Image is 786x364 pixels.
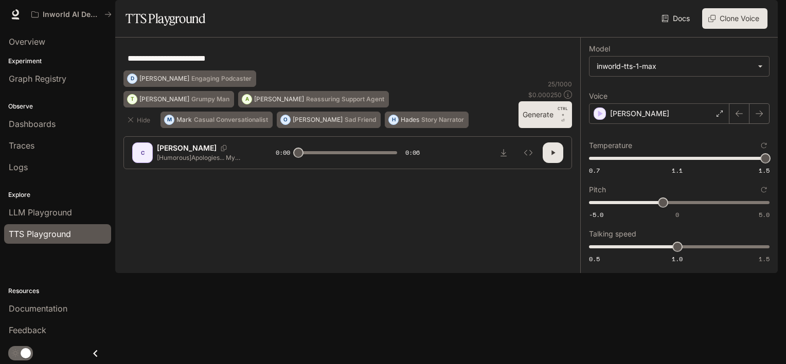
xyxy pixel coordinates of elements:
[139,96,189,102] p: [PERSON_NAME]
[123,112,156,128] button: Hide
[128,70,137,87] div: D
[134,144,151,161] div: C
[528,90,562,99] p: $ 0.000250
[493,142,514,163] button: Download audio
[242,91,252,107] div: A
[276,148,290,158] span: 0:00
[194,117,268,123] p: Casual Conversationalist
[759,166,770,175] span: 1.5
[672,254,683,263] span: 1.0
[293,117,343,123] p: [PERSON_NAME]
[519,101,572,128] button: GenerateCTRL +⏎
[139,76,189,82] p: [PERSON_NAME]
[702,8,767,29] button: Clone Voice
[306,96,384,102] p: Reassuring Support Agent
[217,145,231,151] button: Copy Voice ID
[401,117,419,123] p: Hades
[157,153,251,162] p: [Humorous]Apologies... My insides are causing.... [sigh]quite a ruckus [DATE]! Heheheh... [Groan]...
[123,70,256,87] button: D[PERSON_NAME]Engaging Podcaster
[597,61,753,71] div: inworld-tts-1-max
[385,112,469,128] button: HHadesStory Narrator
[128,91,137,107] div: T
[759,210,770,219] span: 5.0
[254,96,304,102] p: [PERSON_NAME]
[43,10,100,19] p: Inworld AI Demos
[277,112,381,128] button: O[PERSON_NAME]Sad Friend
[421,117,464,123] p: Story Narrator
[548,80,572,88] p: 25 / 1000
[165,112,174,128] div: M
[558,105,568,124] p: ⏎
[281,112,290,128] div: O
[389,112,398,128] div: H
[589,142,632,149] p: Temperature
[345,117,376,123] p: Sad Friend
[589,186,606,193] p: Pitch
[589,230,636,238] p: Talking speed
[27,4,116,25] button: All workspaces
[759,254,770,263] span: 1.5
[589,57,769,76] div: inworld-tts-1-max
[758,140,770,151] button: Reset to default
[157,143,217,153] p: [PERSON_NAME]
[589,93,608,100] p: Voice
[589,254,600,263] span: 0.5
[176,117,192,123] p: Mark
[558,105,568,118] p: CTRL +
[238,91,389,107] button: A[PERSON_NAME]Reassuring Support Agent
[191,96,229,102] p: Grumpy Man
[610,108,669,119] p: [PERSON_NAME]
[518,142,539,163] button: Inspect
[758,184,770,195] button: Reset to default
[589,45,610,52] p: Model
[659,8,694,29] a: Docs
[589,210,603,219] span: -5.0
[123,91,234,107] button: T[PERSON_NAME]Grumpy Man
[672,166,683,175] span: 1.1
[191,76,252,82] p: Engaging Podcaster
[160,112,273,128] button: MMarkCasual Conversationalist
[675,210,679,219] span: 0
[126,8,205,29] h1: TTS Playground
[589,166,600,175] span: 0.7
[405,148,420,158] span: 0:06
